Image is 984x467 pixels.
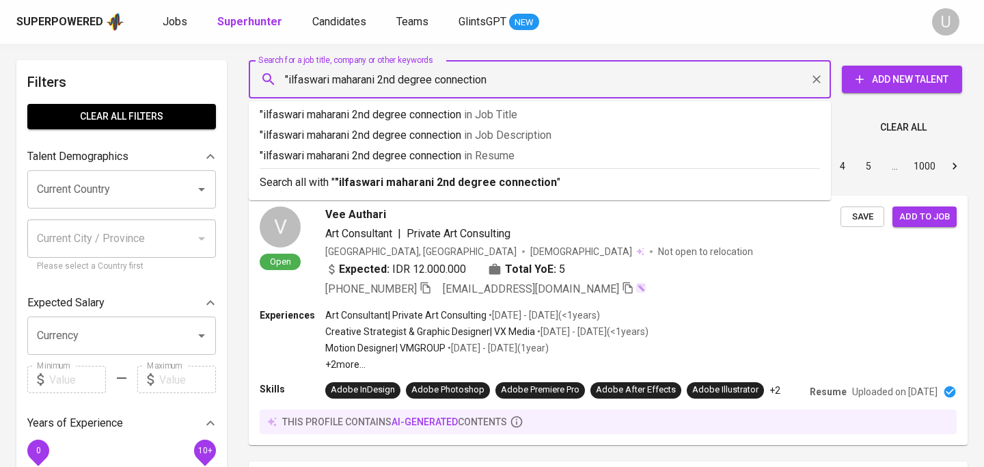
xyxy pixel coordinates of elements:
button: Go to page 5 [858,155,879,177]
a: VOpenVee AuthariArt Consultant|Private Art Consulting[GEOGRAPHIC_DATA], [GEOGRAPHIC_DATA][DEMOGRA... [249,196,968,445]
span: Candidates [312,15,366,28]
button: Clear [807,70,826,89]
span: in Resume [464,149,515,162]
div: Adobe InDesign [331,384,395,397]
a: Candidates [312,14,369,31]
p: Expected Salary [27,295,105,311]
span: Jobs [163,15,187,28]
span: 5 [559,261,565,278]
span: Clear All [880,119,927,136]
p: • [DATE] - [DATE] ( <1 years ) [535,325,648,338]
span: Private Art Consulting [407,227,510,240]
b: Expected: [339,261,389,278]
a: Teams [396,14,431,31]
p: +2 [769,384,780,397]
p: Please select a Country first [37,260,206,273]
p: Years of Experience [27,415,123,431]
p: Not open to relocation [658,245,753,258]
b: Total YoE: [505,261,556,278]
p: "ilfaswari maharani 2nd degree connection [260,127,820,144]
span: Vee Authari [325,206,386,223]
div: … [884,159,905,173]
div: Talent Demographics [27,143,216,170]
a: GlintsGPT NEW [459,14,539,31]
p: +2 more ... [325,358,648,371]
span: 10+ [197,446,212,455]
span: AI-generated [392,416,458,427]
a: Superpoweredapp logo [16,12,124,32]
span: NEW [509,16,539,29]
p: Uploaded on [DATE] [852,385,938,399]
div: IDR 12.000.000 [325,261,466,278]
input: Value [49,366,106,393]
div: V [260,206,301,248]
span: Clear All filters [38,108,205,125]
button: Add New Talent [842,66,962,93]
div: Superpowered [16,14,103,30]
div: Adobe After Effects [596,384,676,397]
p: Resume [810,385,847,399]
span: [DEMOGRAPHIC_DATA] [530,245,634,258]
button: Go to page 1000 [910,155,940,177]
span: Open [264,256,297,267]
b: "ilfaswari maharani 2nd degree connection [335,176,557,189]
h6: Filters [27,71,216,93]
a: Superhunter [217,14,285,31]
span: | [398,226,401,242]
img: magic_wand.svg [635,282,646,293]
div: [GEOGRAPHIC_DATA], [GEOGRAPHIC_DATA] [325,245,517,258]
a: Jobs [163,14,190,31]
button: Go to page 4 [832,155,853,177]
div: Adobe Photoshop [411,384,484,397]
span: Teams [396,15,428,28]
input: Value [159,366,216,393]
b: Superhunter [217,15,282,28]
p: Motion Designer | VMGROUP [325,341,446,355]
button: Save [840,206,884,228]
p: this profile contains contents [282,415,507,429]
button: Add to job [892,206,957,228]
p: • [DATE] - [DATE] ( <1 years ) [487,308,600,322]
div: Years of Experience [27,410,216,437]
button: Clear All [875,115,932,140]
p: Skills [260,382,325,396]
button: Open [192,180,211,199]
p: "ilfaswari maharani 2nd degree connection [260,107,820,123]
div: Adobe Premiere Pro [501,384,579,397]
div: Adobe Illustrator [692,384,758,397]
p: Experiences [260,308,325,322]
p: Talent Demographics [27,148,128,165]
img: app logo [106,12,124,32]
span: GlintsGPT [459,15,506,28]
span: in Job Title [464,108,517,121]
span: Save [847,209,877,225]
span: [PHONE_NUMBER] [325,282,417,295]
p: • [DATE] - [DATE] ( 1 year ) [446,341,549,355]
p: Creative Strategist & Graphic Designer | VX Media [325,325,535,338]
span: [EMAIL_ADDRESS][DOMAIN_NAME] [443,282,619,295]
span: 0 [36,446,40,455]
p: "ilfaswari maharani 2nd degree connection [260,148,820,164]
p: Search all with " " [260,174,820,191]
button: Go to next page [944,155,966,177]
span: Add to job [899,209,950,225]
span: Art Consultant [325,227,392,240]
span: Add New Talent [853,71,951,88]
button: Open [192,326,211,345]
div: U [932,8,959,36]
nav: pagination navigation [726,155,968,177]
p: Art Consultant | Private Art Consulting [325,308,487,322]
button: Clear All filters [27,104,216,129]
div: Expected Salary [27,289,216,317]
span: in Job Description [464,129,551,142]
